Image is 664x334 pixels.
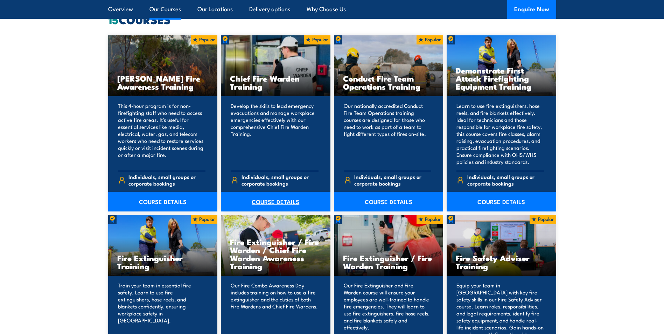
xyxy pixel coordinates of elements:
[343,254,434,270] h3: Fire Extinguisher / Fire Warden Training
[456,66,547,90] h3: Demonstrate First Attack Firefighting Equipment Training
[231,102,319,165] p: Develop the skills to lead emergency evacuations and manage workplace emergencies effectively wit...
[467,173,544,187] span: Individuals, small groups or corporate bookings
[354,173,431,187] span: Individuals, small groups or corporate bookings
[221,192,330,211] a: COURSE DETAILS
[447,192,556,211] a: COURSE DETAILS
[456,254,547,270] h3: Fire Safety Adviser Training
[242,173,319,187] span: Individuals, small groups or corporate bookings
[344,102,432,165] p: Our nationally accredited Conduct Fire Team Operations training courses are designed for those wh...
[456,102,544,165] p: Learn to use fire extinguishers, hose reels, and fire blankets effectively. Ideal for technicians...
[108,11,119,28] strong: 15
[118,102,206,165] p: This 4-hour program is for non-firefighting staff who need to access active fire areas. It's usef...
[230,238,321,270] h3: Fire Extinguisher / Fire Warden / Chief Fire Warden Awareness Training
[108,192,218,211] a: COURSE DETAILS
[108,14,556,24] h2: COURSES
[128,173,205,187] span: Individuals, small groups or corporate bookings
[334,192,443,211] a: COURSE DETAILS
[117,254,209,270] h3: Fire Extinguisher Training
[117,74,209,90] h3: [PERSON_NAME] Fire Awareness Training
[343,74,434,90] h3: Conduct Fire Team Operations Training
[230,74,321,90] h3: Chief Fire Warden Training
